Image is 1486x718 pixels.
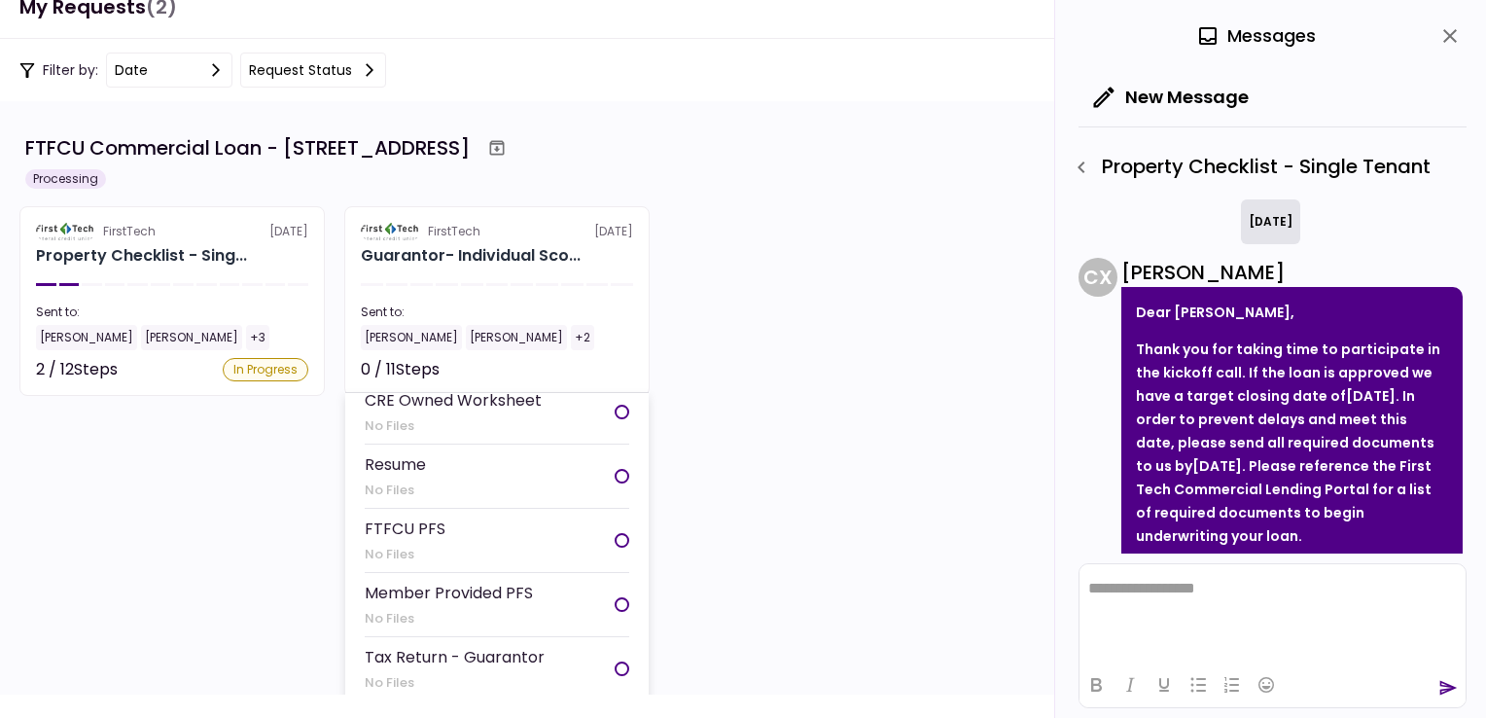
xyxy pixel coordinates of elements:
[1079,671,1113,699] button: Bold
[1114,671,1147,699] button: Italic
[361,223,633,240] div: [DATE]
[141,325,242,350] div: [PERSON_NAME]
[246,325,269,350] div: +3
[240,53,386,88] button: Request status
[365,645,545,669] div: Tax Return - Guarantor
[36,223,95,240] img: Partner logo
[365,545,445,564] div: No Files
[365,609,533,628] div: No Files
[1433,19,1467,53] button: close
[1196,21,1316,51] div: Messages
[1438,678,1458,698] button: send
[365,452,426,477] div: Resume
[1216,671,1249,699] button: Numbered list
[546,358,633,381] div: Not started
[36,223,308,240] div: [DATE]
[361,244,581,268] div: Guarantor- Individual Scot Halladay
[361,358,440,381] div: 0 / 11 Steps
[1241,199,1300,244] div: [DATE]
[1136,338,1448,548] p: Thank you for taking time to participate in the kickoff call. If the loan is approved we have a t...
[361,325,462,350] div: [PERSON_NAME]
[115,59,148,81] div: date
[365,581,533,605] div: Member Provided PFS
[1148,671,1181,699] button: Underline
[361,223,420,240] img: Partner logo
[571,325,594,350] div: +2
[479,130,514,165] button: Archive workflow
[1136,301,1448,324] p: Dear [PERSON_NAME],
[428,223,480,240] div: FirstTech
[36,358,118,381] div: 2 / 12 Steps
[1346,386,1396,406] strong: [DATE]
[466,325,567,350] div: [PERSON_NAME]
[103,223,156,240] div: FirstTech
[106,53,232,88] button: date
[1250,671,1283,699] button: Emojis
[365,416,542,436] div: No Files
[365,481,426,500] div: No Files
[365,517,445,541] div: FTFCU PFS
[1079,72,1264,123] button: New Message
[1192,456,1242,476] strong: [DATE]
[25,169,106,189] div: Processing
[365,388,542,413] div: CRE Owned Worksheet
[1121,258,1463,287] div: [PERSON_NAME]
[1079,258,1117,297] div: C X
[25,133,470,162] div: FTFCU Commercial Loan - [STREET_ADDRESS]
[1182,671,1215,699] button: Bullet list
[1065,151,1467,184] div: Property Checklist - Single Tenant
[365,673,545,693] div: No Files
[36,325,137,350] div: [PERSON_NAME]
[36,304,308,321] div: Sent to:
[19,53,386,88] div: Filter by:
[361,304,633,321] div: Sent to:
[36,244,247,268] div: Property Checklist - Single Tenant for SPECIALTY PROPERTIES LLC 1151-B Hospital Wy, Pocatello, ID
[223,358,308,381] div: In Progress
[1079,564,1466,662] iframe: Rich Text Area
